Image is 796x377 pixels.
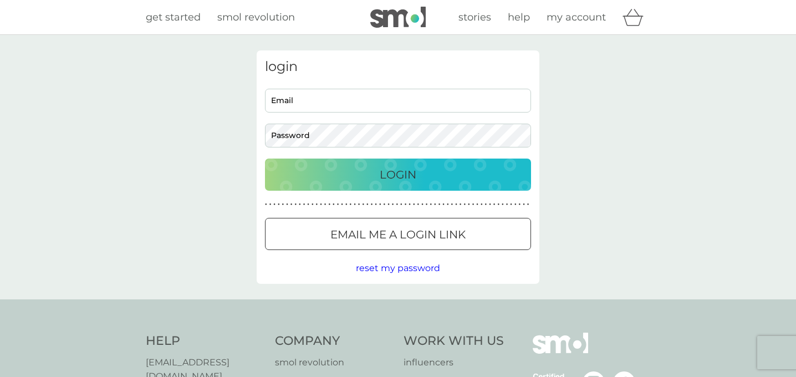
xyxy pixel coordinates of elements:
p: ● [510,202,512,207]
p: ● [421,202,423,207]
h4: Work With Us [404,333,504,350]
p: ● [502,202,504,207]
p: ● [497,202,499,207]
button: Email me a login link [265,218,531,250]
span: smol revolution [217,11,295,23]
a: smol revolution [217,9,295,26]
p: ● [392,202,394,207]
h4: Company [275,333,393,350]
span: reset my password [356,263,440,273]
p: ● [371,202,373,207]
p: ● [396,202,398,207]
h3: login [265,59,531,75]
p: ● [387,202,390,207]
p: ● [519,202,521,207]
p: ● [523,202,525,207]
p: ● [324,202,326,207]
p: ● [493,202,496,207]
p: ● [303,202,305,207]
a: my account [547,9,606,26]
p: ● [269,202,272,207]
p: ● [438,202,441,207]
p: ● [455,202,457,207]
p: ● [362,202,364,207]
p: ● [290,202,293,207]
span: help [508,11,530,23]
p: ● [286,202,288,207]
p: ● [320,202,322,207]
p: ● [485,202,487,207]
a: get started [146,9,201,26]
p: ● [463,202,466,207]
p: ● [350,202,352,207]
p: ● [345,202,348,207]
a: help [508,9,530,26]
p: ● [316,202,318,207]
p: ● [489,202,491,207]
p: ● [358,202,360,207]
p: ● [299,202,301,207]
a: smol revolution [275,355,393,370]
button: Login [265,159,531,191]
p: ● [434,202,436,207]
p: ● [307,202,309,207]
img: smol [533,333,588,370]
div: basket [622,6,650,28]
p: ● [341,202,343,207]
p: ● [506,202,508,207]
p: ● [514,202,517,207]
p: Login [380,166,416,184]
button: reset my password [356,261,440,276]
p: ● [282,202,284,207]
p: ● [400,202,402,207]
p: ● [278,202,280,207]
p: ● [273,202,275,207]
p: ● [294,202,297,207]
p: ● [409,202,411,207]
p: ● [476,202,478,207]
img: smol [370,7,426,28]
a: influencers [404,355,504,370]
p: ● [417,202,420,207]
span: stories [458,11,491,23]
p: ● [375,202,377,207]
p: ● [447,202,449,207]
p: ● [481,202,483,207]
p: ● [430,202,432,207]
p: ● [379,202,381,207]
p: ● [337,202,339,207]
p: ● [472,202,474,207]
p: ● [366,202,369,207]
p: ● [460,202,462,207]
p: ● [328,202,330,207]
p: ● [405,202,407,207]
a: stories [458,9,491,26]
p: ● [354,202,356,207]
p: ● [426,202,428,207]
h4: Help [146,333,264,350]
p: ● [384,202,386,207]
p: ● [468,202,470,207]
p: ● [442,202,445,207]
p: ● [527,202,529,207]
p: ● [265,202,267,207]
p: ● [333,202,335,207]
p: ● [451,202,453,207]
span: my account [547,11,606,23]
p: ● [413,202,415,207]
span: get started [146,11,201,23]
p: Email me a login link [330,226,466,243]
p: ● [312,202,314,207]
